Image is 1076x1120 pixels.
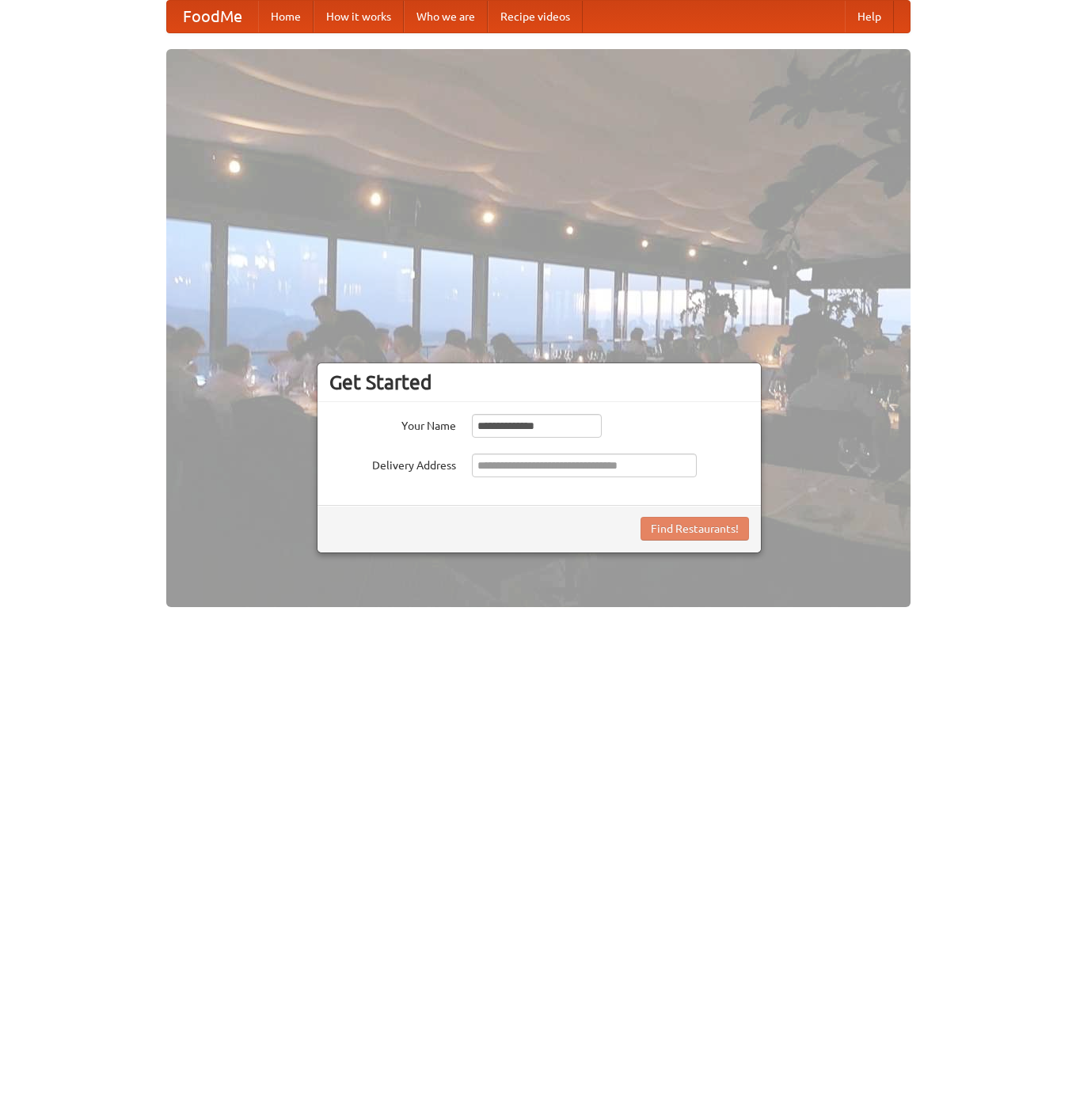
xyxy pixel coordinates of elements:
[845,1,894,32] a: Help
[404,1,488,32] a: Who we are
[314,1,404,32] a: How it works
[488,1,583,32] a: Recipe videos
[329,414,456,434] label: Your Name
[167,1,258,32] a: FoodMe
[329,454,456,473] label: Delivery Address
[641,517,749,541] button: Find Restaurants!
[258,1,314,32] a: Home
[329,370,749,394] h3: Get Started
